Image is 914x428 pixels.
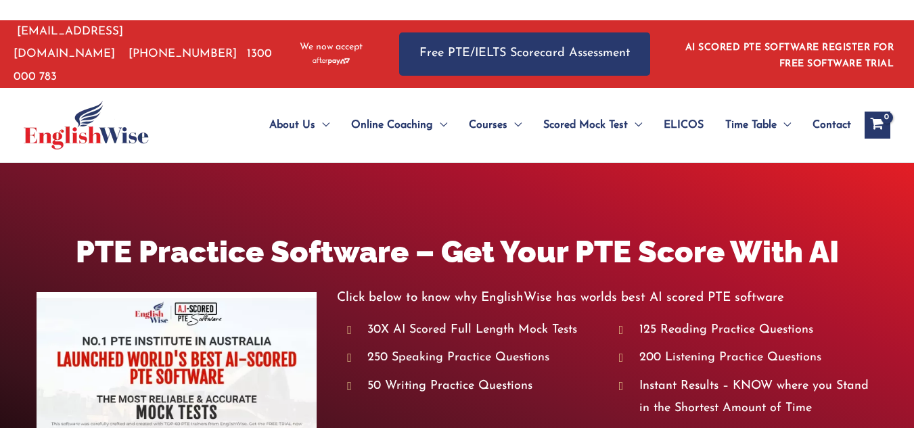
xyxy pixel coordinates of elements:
[340,101,458,149] a: Online CoachingMenu Toggle
[237,101,851,149] nav: Site Navigation: Main Menu
[300,41,363,54] span: We now accept
[315,101,329,149] span: Menu Toggle
[14,26,123,60] a: [EMAIL_ADDRESS][DOMAIN_NAME]
[458,101,532,149] a: CoursesMenu Toggle
[677,32,900,76] aside: Header Widget 1
[653,101,714,149] a: ELICOS
[129,48,237,60] a: [PHONE_NUMBER]
[714,101,802,149] a: Time TableMenu Toggle
[619,347,877,369] li: 200 Listening Practice Questions
[347,347,605,369] li: 250 Speaking Practice Questions
[337,287,877,309] p: Click below to know why EnglishWise has worlds best AI scored PTE software
[269,101,315,149] span: About Us
[619,319,877,341] li: 125 Reading Practice Questions
[14,48,272,82] a: 1300 000 783
[802,101,851,149] a: Contact
[507,101,522,149] span: Menu Toggle
[313,57,350,65] img: Afterpay-Logo
[725,101,777,149] span: Time Table
[685,43,894,69] a: AI SCORED PTE SOFTWARE REGISTER FOR FREE SOFTWARE TRIAL
[351,101,433,149] span: Online Coaching
[469,101,507,149] span: Courses
[347,319,605,341] li: 30X AI Scored Full Length Mock Tests
[258,101,340,149] a: About UsMenu Toggle
[664,101,704,149] span: ELICOS
[777,101,791,149] span: Menu Toggle
[619,375,877,421] li: Instant Results – KNOW where you Stand in the Shortest Amount of Time
[865,112,890,139] a: View Shopping Cart, empty
[433,101,447,149] span: Menu Toggle
[347,375,605,398] li: 50 Writing Practice Questions
[813,101,851,149] span: Contact
[399,32,650,75] a: Free PTE/IELTS Scorecard Assessment
[532,101,653,149] a: Scored Mock TestMenu Toggle
[37,231,877,273] h1: PTE Practice Software – Get Your PTE Score With AI
[543,101,628,149] span: Scored Mock Test
[24,101,149,149] img: cropped-ew-logo
[628,101,642,149] span: Menu Toggle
